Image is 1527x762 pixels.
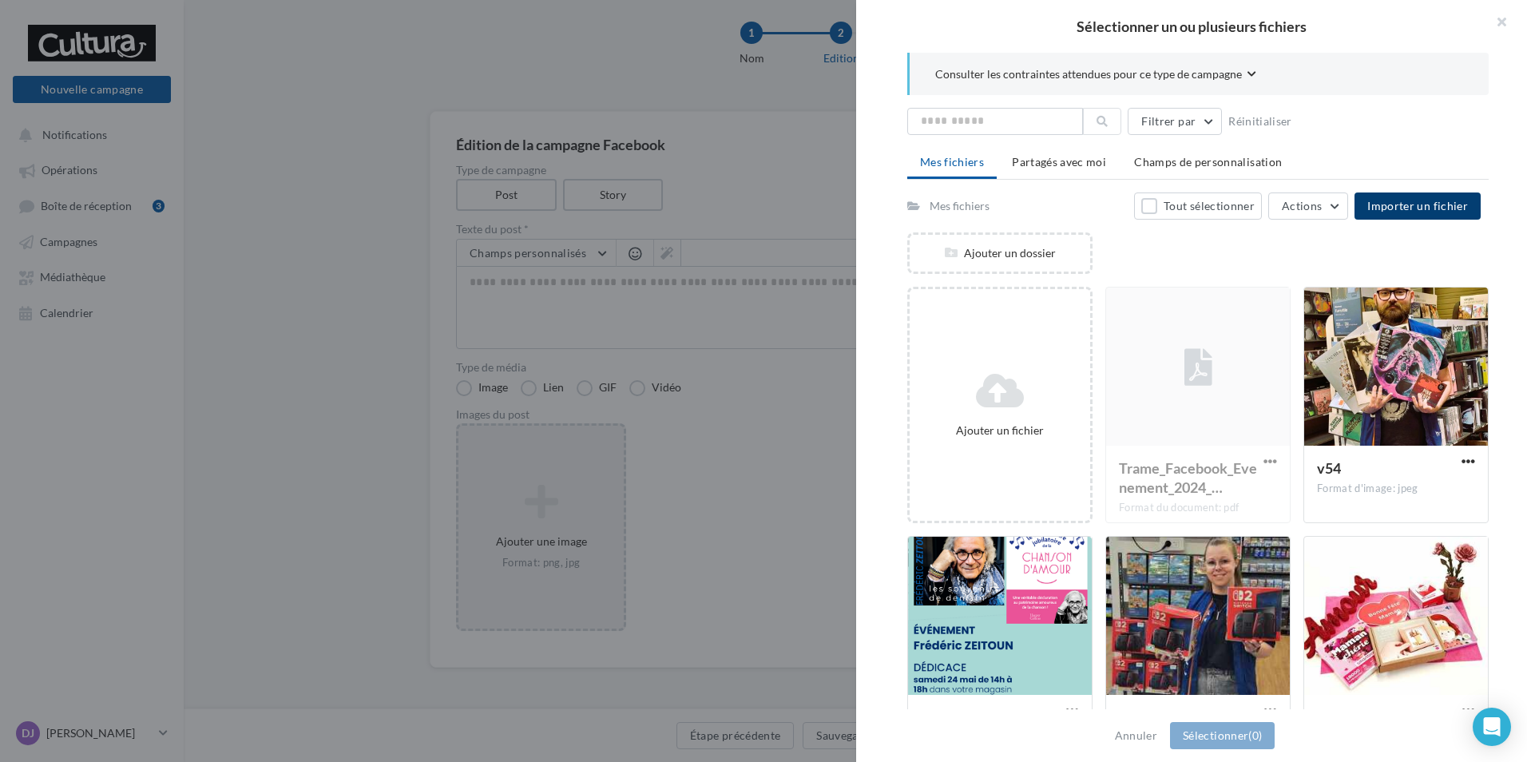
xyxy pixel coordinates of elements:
span: Mes fichiers [920,155,984,169]
span: Partagés avec moi [1012,155,1106,169]
div: Open Intercom Messenger [1473,708,1511,746]
span: Consulter les contraintes attendues pour ce type de campagne [935,66,1242,82]
span: Actions [1282,199,1322,212]
div: Ajouter un dossier [910,245,1090,261]
button: Filtrer par [1128,108,1222,135]
button: Réinitialiser [1222,112,1299,131]
button: Annuler [1109,726,1164,745]
button: Sélectionner(0) [1170,722,1275,749]
div: Mes fichiers [930,198,990,214]
span: 494336165_692132976770354_671387381099346479_n [1317,708,1450,745]
button: Actions [1268,192,1348,220]
span: Copie de Trame_Facebook_Evenement_2024_Digitaleo.pptx.pdf (1) [921,708,1056,745]
h2: Sélectionner un ou plusieurs fichiers [882,19,1501,34]
button: Consulter les contraintes attendues pour ce type de campagne [935,65,1256,85]
span: (0) [1248,728,1262,742]
span: Champs de personnalisation [1134,155,1282,169]
button: Importer un fichier [1354,192,1481,220]
span: v54 [1317,459,1341,477]
span: Importer un fichier [1367,199,1468,212]
span: 494358528_728283889620628_4911322565098530887_n [1119,708,1252,745]
div: Format d'image: jpeg [1317,482,1475,496]
button: Tout sélectionner [1134,192,1262,220]
div: Ajouter un fichier [916,423,1084,439]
